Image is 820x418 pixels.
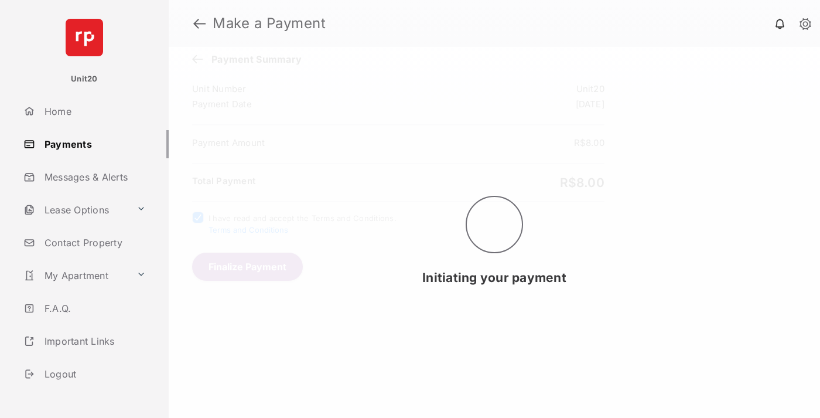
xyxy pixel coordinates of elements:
a: Contact Property [19,229,169,257]
a: Payments [19,130,169,158]
span: Initiating your payment [422,270,566,285]
p: Unit20 [71,73,98,85]
a: Messages & Alerts [19,163,169,191]
a: Logout [19,360,169,388]
a: Important Links [19,327,151,355]
a: Home [19,97,169,125]
a: Lease Options [19,196,132,224]
img: svg+xml;base64,PHN2ZyB4bWxucz0iaHR0cDovL3d3dy53My5vcmcvMjAwMC9zdmciIHdpZHRoPSI2NCIgaGVpZ2h0PSI2NC... [66,19,103,56]
a: My Apartment [19,261,132,290]
a: F.A.Q. [19,294,169,322]
strong: Make a Payment [213,16,326,30]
